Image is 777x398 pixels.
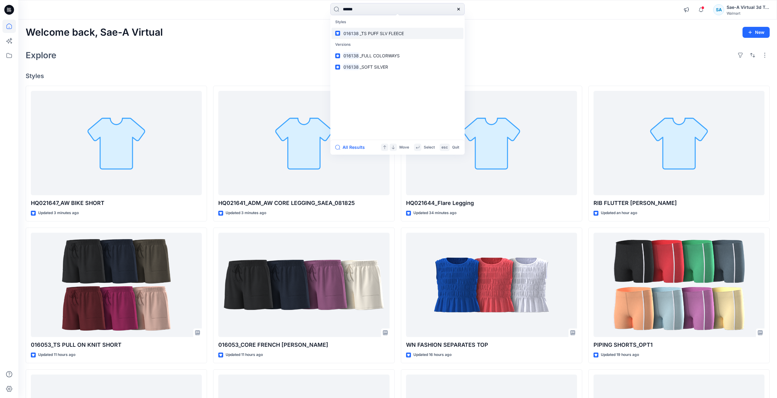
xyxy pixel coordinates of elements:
p: Updated 11 hours ago [226,352,263,358]
p: Styles [332,16,463,28]
a: WN FASHION SEPARATES TOP [406,233,577,337]
a: HQ021644_Flare Legging [406,91,577,195]
p: PIPING SHORTS_OPT1 [594,341,764,349]
mark: 016138 [343,52,360,59]
button: New [743,27,770,38]
a: HQ021647_AW BIKE SHORT [31,91,202,195]
mark: 016138 [343,63,360,70]
a: HQ021641_ADM_AW CORE LEGGING_SAEA_081825 [218,91,389,195]
button: All Results [335,144,369,151]
p: Select [424,144,435,151]
p: WN FASHION SEPARATES TOP [406,341,577,349]
p: Updated 11 hours ago [38,352,75,358]
a: PIPING SHORTS_OPT1 [594,233,764,337]
mark: 016138 [343,30,360,37]
div: SA [713,4,724,15]
span: _SOFT SILVER [360,64,388,70]
a: RIB FLUTTER HENLEY [594,91,764,195]
p: Updated 19 hours ago [601,352,639,358]
p: Updated 34 minutes ago [413,210,456,216]
a: 016053_TS PULL ON KNIT SHORT [31,233,202,337]
p: Updated an hour ago [601,210,637,216]
a: 016138_FULL COLORWAYS [332,50,463,61]
p: HQ021644_Flare Legging [406,199,577,207]
span: _FULL COLORWAYS [360,53,400,58]
a: 016138_SOFT SILVER [332,61,463,73]
a: 016138_TS PUFF SLV FLEECE [332,28,463,39]
p: Move [399,144,409,151]
h4: Styles [26,72,770,80]
span: _TS PUFF SLV FLEECE [360,31,404,36]
div: Walmart [727,11,769,16]
p: Updated 3 minutes ago [38,210,79,216]
p: RIB FLUTTER [PERSON_NAME] [594,199,764,207]
p: esc [441,144,448,151]
p: 016053_TS PULL ON KNIT SHORT [31,341,202,349]
div: Sae-A Virtual 3d Team [727,4,769,11]
p: HQ021641_ADM_AW CORE LEGGING_SAEA_081825 [218,199,389,207]
p: Updated 3 minutes ago [226,210,266,216]
h2: Explore [26,50,56,60]
p: HQ021647_AW BIKE SHORT [31,199,202,207]
p: 016053_CORE FRENCH [PERSON_NAME] [218,341,389,349]
h2: Welcome back, Sae-A Virtual [26,27,163,38]
p: Quit [452,144,459,151]
p: Updated 16 hours ago [413,352,452,358]
a: 016053_CORE FRENCH TERRY [218,233,389,337]
p: Versions [332,39,463,50]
